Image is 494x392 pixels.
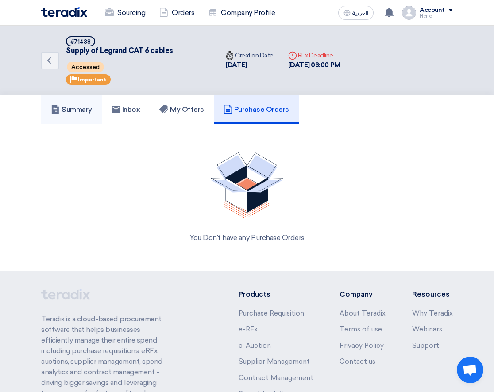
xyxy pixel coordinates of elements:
div: #71438 [70,39,91,45]
a: Support [412,342,439,350]
a: Orders [152,3,201,23]
img: profile_test.png [402,6,416,20]
a: Contact us [340,358,375,365]
div: [DATE] 03:00 PM [288,60,340,70]
a: e-RFx [239,325,258,333]
a: Company Profile [201,3,282,23]
a: Terms of use [340,325,382,333]
li: Products [239,289,313,300]
a: About Teradix [340,309,386,317]
a: Inbox [102,95,150,124]
button: العربية [338,6,374,20]
h5: Summary [51,105,92,114]
span: Accessed [67,62,104,72]
a: Supplier Management [239,358,310,365]
h5: Inbox [112,105,140,114]
a: My Offers [150,95,214,124]
span: Supply of Legrand CAT 6 cables [66,46,208,56]
a: Summary [41,95,102,124]
div: Creation Date [225,51,274,60]
span: العربية [352,10,368,16]
h5: My Offers [159,105,204,114]
li: Resources [412,289,453,300]
div: RFx Deadline [288,51,340,60]
div: Open chat [457,357,483,383]
a: Why Teradix [412,309,453,317]
a: Privacy Policy [340,342,384,350]
a: Sourcing [98,3,152,23]
div: Hend [420,14,453,19]
a: Purchase Requisition [239,309,304,317]
img: No Quotations Found! [211,152,283,218]
a: Contract Management [239,374,313,382]
li: Company [340,289,386,300]
h5: Supply of Legrand CAT 6 cables [66,36,208,56]
img: Teradix logo [41,7,87,17]
span: Important [78,76,106,83]
div: [DATE] [225,60,274,70]
a: e-Auction [239,342,271,350]
a: Webinars [412,325,442,333]
h5: Purchase Orders [224,105,289,114]
a: Purchase Orders [214,95,299,124]
div: You Don't have any Purchase Orders [52,232,442,243]
div: Account [420,7,445,14]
